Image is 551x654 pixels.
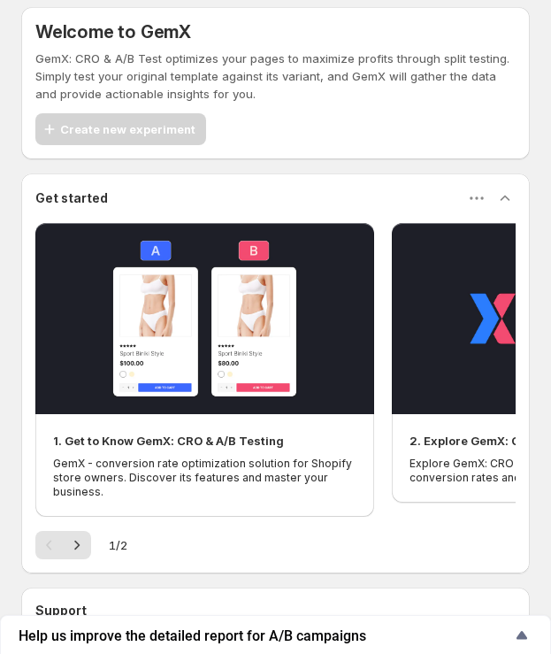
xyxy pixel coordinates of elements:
p: GemX: CRO & A/B Test optimizes your pages to maximize profits through split testing. Simply test ... [35,50,516,103]
h3: Support [35,602,87,619]
span: 1 / 2 [109,536,127,554]
nav: Pagination [35,531,91,559]
button: Show survey - Help us improve the detailed report for A/B campaigns [19,625,532,646]
p: GemX - conversion rate optimization solution for Shopify store owners. Discover its features and ... [53,457,356,499]
h3: Get started [35,189,108,207]
button: Play video [35,223,374,414]
h2: 1. Get to Know GemX: CRO & A/B Testing [53,432,284,450]
button: Next [63,531,91,559]
h5: Welcome to GemX [35,21,516,42]
span: Help us improve the detailed report for A/B campaigns [19,627,511,644]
